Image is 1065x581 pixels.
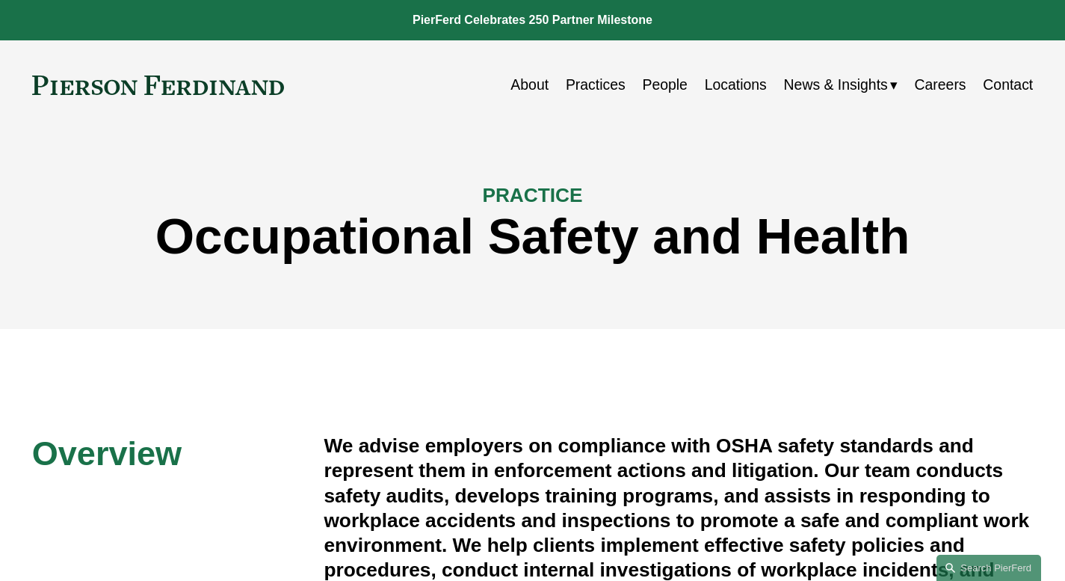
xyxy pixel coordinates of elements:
span: Overview [32,434,182,473]
a: Search this site [936,555,1041,581]
span: News & Insights [784,72,888,98]
h1: Occupational Safety and Health [32,208,1034,265]
a: About [510,70,549,99]
a: People [642,70,687,99]
a: Practices [566,70,626,99]
a: folder dropdown [784,70,898,99]
a: Locations [705,70,767,99]
a: Contact [983,70,1033,99]
span: PRACTICE [482,184,582,206]
a: Careers [915,70,966,99]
